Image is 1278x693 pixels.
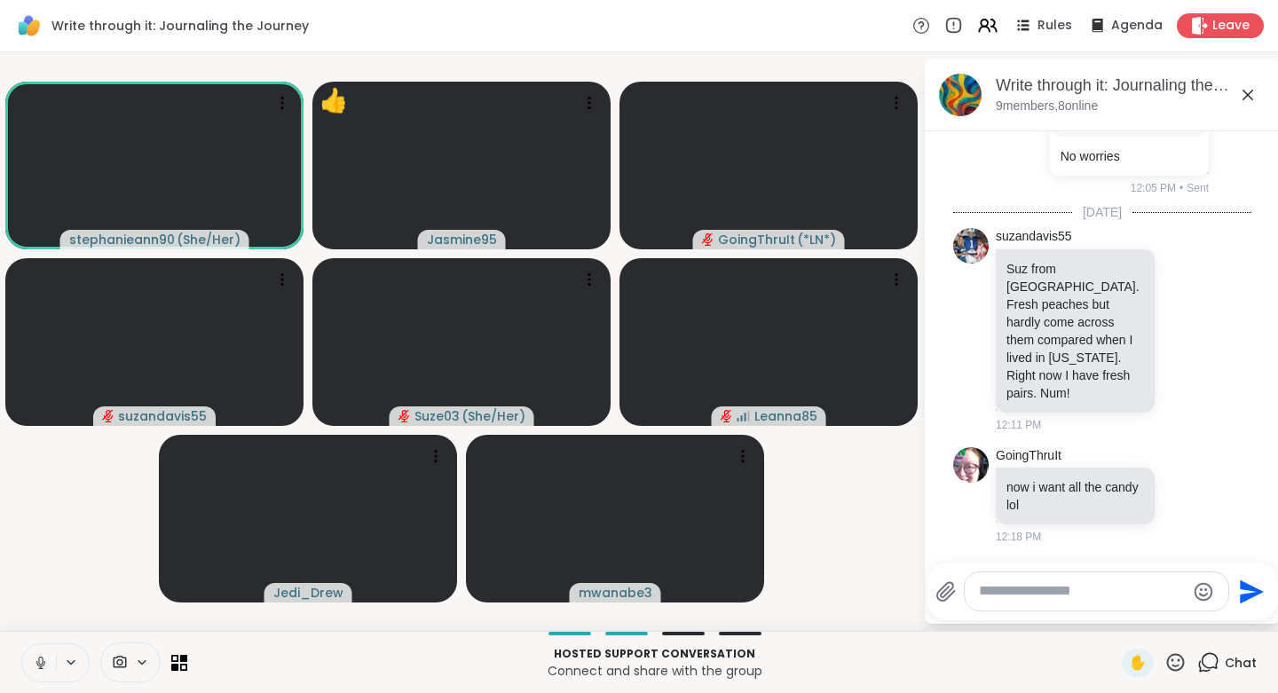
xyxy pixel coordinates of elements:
span: mwanabe3 [579,584,652,602]
div: 👍 [319,83,348,118]
div: Write through it: Journaling the Journey, [DATE] [996,75,1266,97]
span: Sent [1187,180,1209,196]
span: GoingThruIt [718,231,795,248]
span: ✋ [1129,652,1147,673]
img: ShareWell Logomark [14,11,44,41]
span: Agenda [1111,17,1163,35]
span: audio-muted [721,410,733,422]
img: Write through it: Journaling the Journey, Sep 08 [939,74,982,116]
span: audio-muted [398,410,411,422]
span: [DATE] [1072,203,1132,221]
span: Jedi_Drew [273,584,343,602]
span: audio-muted [102,410,114,422]
p: No worries [1061,147,1198,165]
span: suzandavis55 [118,407,207,425]
span: ( She/Her ) [177,231,241,248]
p: now i want all the candy lol [1006,478,1144,514]
span: ( She/Her ) [461,407,525,425]
p: 9 members, 8 online [996,98,1098,115]
p: Hosted support conversation [198,646,1111,662]
span: 12:05 PM [1131,180,1176,196]
span: Chat [1225,654,1257,672]
textarea: Type your message [979,582,1186,601]
span: Leanna85 [754,407,817,425]
span: 12:18 PM [996,529,1041,545]
span: 12:11 PM [996,417,1041,433]
span: Leave [1212,17,1250,35]
button: Emoji picker [1193,581,1214,602]
span: • [1179,180,1183,196]
span: audio-muted [702,233,714,246]
span: Jasmine95 [427,231,497,248]
p: Suz from [GEOGRAPHIC_DATA]. Fresh peaches but hardly come across them compared when I lived in [U... [1006,260,1144,402]
span: Rules [1037,17,1072,35]
p: Connect and share with the group [198,662,1111,680]
a: GoingThruIt [996,447,1061,465]
img: https://sharewell-space-live.sfo3.digitaloceanspaces.com/user-generated/b29d3971-d29c-45de-9377-2... [953,228,989,264]
span: stephanieann90 [69,231,175,248]
a: suzandavis55 [996,228,1072,246]
span: Write through it: Journaling the Journey [51,17,309,35]
img: https://sharewell-space-live.sfo3.digitaloceanspaces.com/user-generated/0908740d-6ae3-48a3-bcc4-c... [953,447,989,483]
span: Suze03 [414,407,460,425]
button: Send [1229,571,1269,611]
